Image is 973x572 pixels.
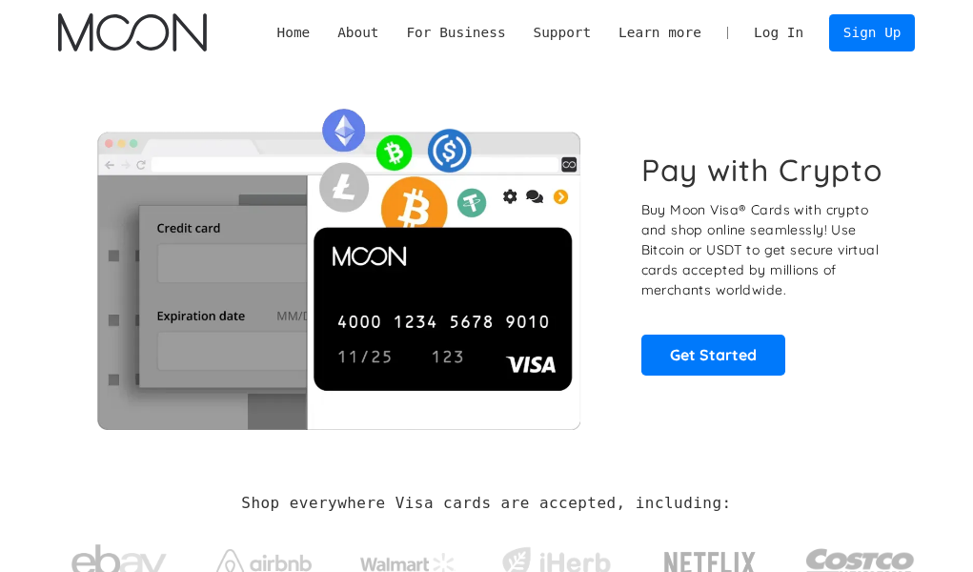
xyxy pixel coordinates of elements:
a: Log In [740,15,818,51]
h1: Pay with Crypto [641,152,883,188]
div: About [324,23,393,44]
div: Support [533,23,591,44]
img: Moon Logo [58,13,207,51]
div: Learn more [618,23,701,44]
div: For Business [406,23,505,44]
div: Learn more [605,23,716,44]
div: Support [519,23,605,44]
a: Get Started [641,335,786,376]
a: home [58,13,207,51]
a: Home [263,23,324,44]
p: Buy Moon Visa® Cards with crypto and shop online seamlessly! Use Bitcoin or USDT to get secure vi... [641,200,897,300]
h2: Shop everywhere Visa cards are accepted, including: [241,494,731,512]
a: Sign Up [829,14,915,51]
div: For Business [393,23,519,44]
img: Moon Cards let you spend your crypto anywhere Visa is accepted. [58,97,618,430]
div: About [337,23,378,44]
